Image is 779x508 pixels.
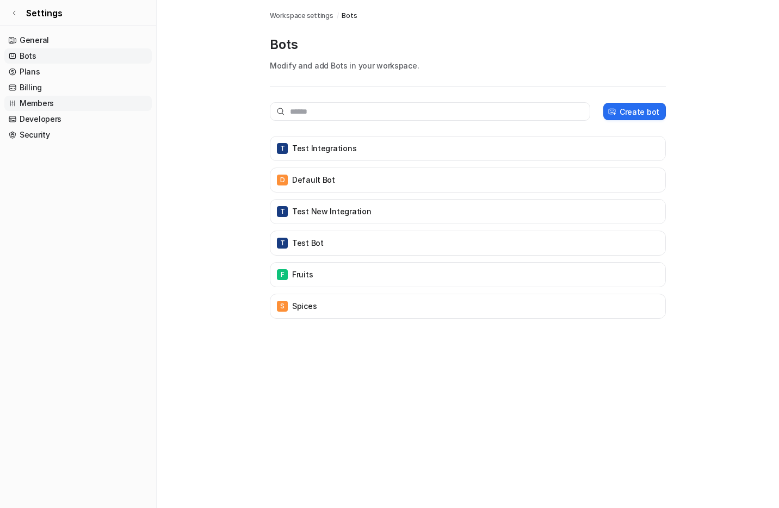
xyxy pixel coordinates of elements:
a: Bots [4,48,152,64]
p: Modify and add Bots in your workspace. [270,60,666,71]
button: Create bot [603,103,666,120]
a: Bots [342,11,357,21]
span: F [277,269,288,280]
span: T [277,143,288,154]
p: Default Bot [292,175,335,185]
a: Billing [4,80,152,95]
span: T [277,238,288,249]
p: Test New Integration [292,206,371,217]
a: General [4,33,152,48]
a: Workspace settings [270,11,333,21]
a: Plans [4,64,152,79]
a: Developers [4,111,152,127]
p: Test Bot [292,238,324,249]
p: Create bot [620,106,659,117]
p: Test Integrations [292,143,356,154]
span: / [337,11,339,21]
span: S [277,301,288,312]
span: T [277,206,288,217]
img: create [608,108,616,116]
span: D [277,175,288,185]
p: Fruits [292,269,313,280]
span: Settings [26,7,63,20]
p: Bots [270,36,666,53]
a: Members [4,96,152,111]
a: Security [4,127,152,143]
p: Spices [292,301,317,312]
